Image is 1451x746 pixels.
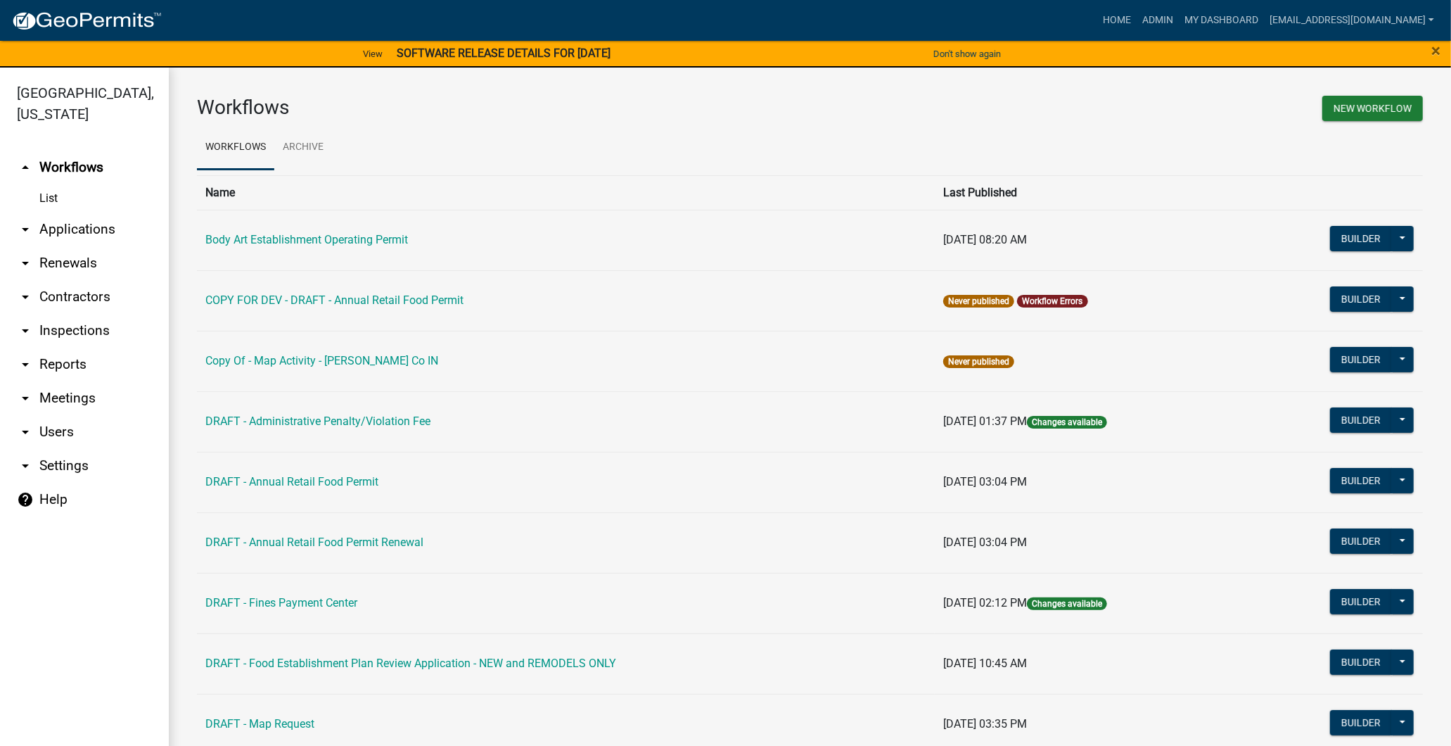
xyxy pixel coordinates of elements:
button: Builder [1330,226,1392,251]
button: Builder [1330,529,1392,554]
i: arrow_drop_down [17,221,34,238]
a: Workflows [197,125,274,170]
span: × [1431,41,1440,61]
a: Body Art Establishment Operating Permit [205,233,408,246]
i: arrow_drop_down [17,322,34,339]
span: Changes available [1027,416,1107,429]
a: COPY FOR DEV - DRAFT - Annual Retail Food Permit [205,293,464,307]
a: My Dashboard [1179,7,1264,34]
button: Builder [1330,710,1392,735]
button: New Workflow [1322,96,1423,121]
span: Changes available [1027,598,1107,610]
span: [DATE] 03:04 PM [943,536,1027,549]
button: Builder [1330,589,1392,614]
i: arrow_drop_down [17,289,34,305]
span: [DATE] 02:12 PM [943,596,1027,609]
i: arrow_drop_down [17,390,34,407]
i: arrow_drop_down [17,424,34,441]
a: DRAFT - Map Request [205,717,314,731]
th: Last Published [935,175,1247,210]
i: arrow_drop_down [17,457,34,474]
span: Never published [943,355,1014,368]
i: arrow_drop_down [17,356,34,373]
a: DRAFT - Administrative Penalty/Violation Fee [205,415,430,428]
button: Builder [1330,468,1392,493]
button: Close [1431,42,1440,59]
a: Archive [274,125,332,170]
span: [DATE] 08:20 AM [943,233,1027,246]
span: [DATE] 03:35 PM [943,717,1027,731]
i: help [17,491,34,508]
span: Never published [943,295,1014,308]
span: [DATE] 10:45 AM [943,657,1027,670]
a: View [357,42,388,65]
span: [DATE] 03:04 PM [943,475,1027,488]
button: Builder [1330,650,1392,675]
button: Don't show again [928,42,1006,65]
button: Builder [1330,407,1392,433]
a: Workflow Errors [1022,296,1082,306]
a: Admin [1137,7,1179,34]
button: Builder [1330,347,1392,372]
a: DRAFT - Fines Payment Center [205,596,357,609]
a: DRAFT - Food Establishment Plan Review Application - NEW and REMODELS ONLY [205,657,616,670]
a: DRAFT - Annual Retail Food Permit [205,475,378,488]
a: [EMAIL_ADDRESS][DOMAIN_NAME] [1264,7,1440,34]
strong: SOFTWARE RELEASE DETAILS FOR [DATE] [397,46,611,60]
span: [DATE] 01:37 PM [943,415,1027,428]
a: Copy Of - Map Activity - [PERSON_NAME] Co IN [205,354,438,367]
button: Builder [1330,286,1392,312]
h3: Workflows [197,96,800,120]
i: arrow_drop_up [17,159,34,176]
i: arrow_drop_down [17,255,34,272]
a: Home [1097,7,1137,34]
th: Name [197,175,935,210]
a: DRAFT - Annual Retail Food Permit Renewal [205,536,423,549]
